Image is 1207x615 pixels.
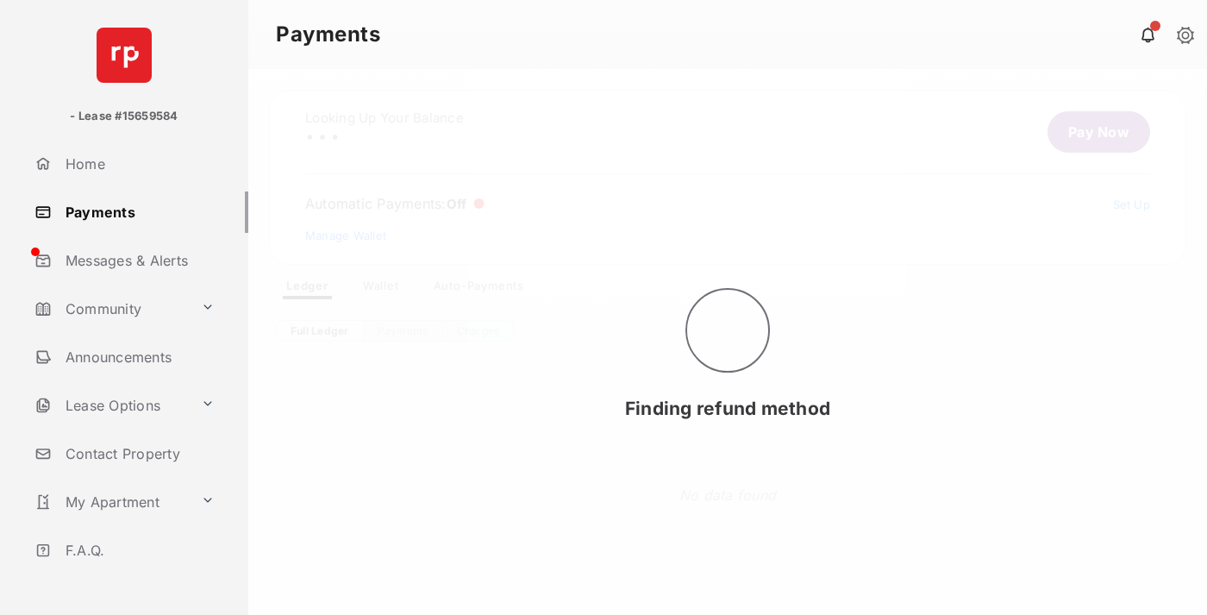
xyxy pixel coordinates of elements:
img: svg+xml;base64,PHN2ZyB4bWxucz0iaHR0cDovL3d3dy53My5vcmcvMjAwMC9zdmciIHdpZHRoPSI2NCIgaGVpZ2h0PSI2NC... [97,28,152,83]
a: Messages & Alerts [28,240,248,281]
a: Lease Options [28,385,194,426]
a: Home [28,143,248,185]
strong: Payments [276,24,380,45]
a: Community [28,288,194,329]
a: Contact Property [28,433,248,474]
a: F.A.Q. [28,530,248,571]
a: My Apartment [28,481,194,523]
span: Finding refund method [625,398,830,419]
a: Payments [28,191,248,233]
a: Announcements [28,336,248,378]
p: - Lease #15659584 [70,108,178,125]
